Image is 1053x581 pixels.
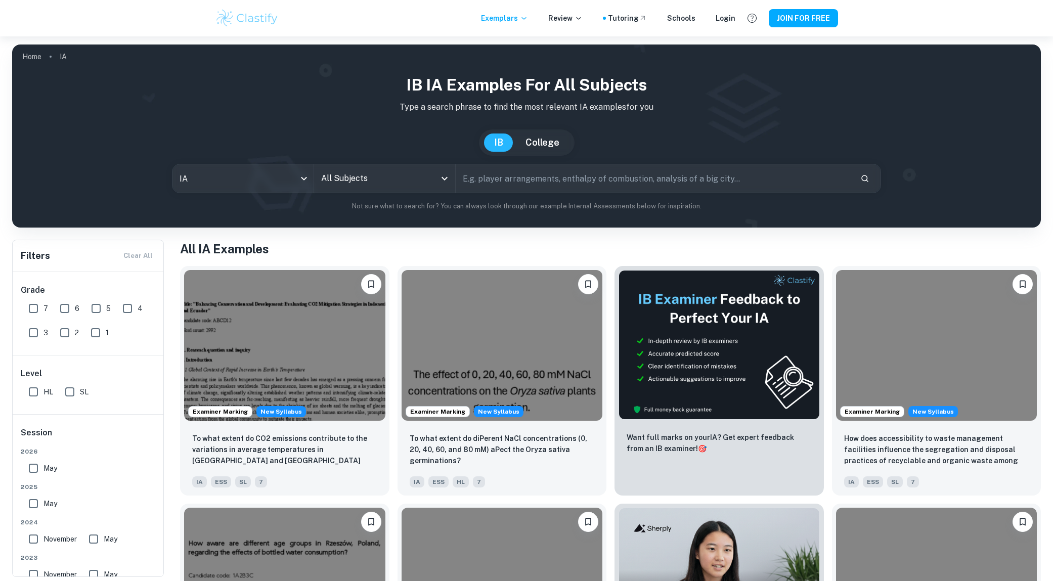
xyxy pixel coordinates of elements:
span: 2023 [21,553,156,562]
button: IB [484,133,513,152]
a: Home [22,50,41,64]
p: To what extent do CO2 emissions contribute to the variations in average temperatures in Indonesia... [192,433,377,467]
a: Examiner MarkingStarting from the May 2026 session, the ESS IA requirements have changed. We crea... [398,266,607,496]
span: HL [453,476,469,487]
h6: Filters [21,249,50,263]
p: IA [60,51,67,62]
span: 🎯 [698,444,707,453]
img: ESS IA example thumbnail: To what extent do diPerent NaCl concentr [402,270,603,421]
button: Please log in to bookmark exemplars [361,274,381,294]
span: 7 [43,303,48,314]
img: ESS IA example thumbnail: How does accessibility to waste manageme [836,270,1037,421]
span: 2 [75,327,79,338]
button: Please log in to bookmark exemplars [361,512,381,532]
img: Clastify logo [215,8,279,28]
div: Starting from the May 2026 session, the ESS IA requirements have changed. We created this exempla... [474,406,523,417]
span: 5 [106,303,111,314]
span: 7 [907,476,919,487]
button: College [515,133,569,152]
h1: All IA Examples [180,240,1041,258]
button: Search [856,170,873,187]
button: Please log in to bookmark exemplars [1013,274,1033,294]
span: SL [235,476,251,487]
span: 2024 [21,518,156,527]
span: 2026 [21,447,156,456]
span: SL [887,476,903,487]
span: SL [80,386,89,397]
a: ThumbnailWant full marks on yourIA? Get expert feedback from an IB examiner! [615,266,824,496]
button: Please log in to bookmark exemplars [1013,512,1033,532]
span: May [43,463,57,474]
span: ESS [428,476,449,487]
div: Starting from the May 2026 session, the ESS IA requirements have changed. We created this exempla... [256,406,306,417]
p: How does accessibility to waste management facilities influence the segregation and disposal prac... [844,433,1029,467]
div: Starting from the May 2026 session, the ESS IA requirements have changed. We created this exempla... [908,406,958,417]
span: HL [43,386,53,397]
span: New Syllabus [474,406,523,417]
button: Please log in to bookmark exemplars [578,274,598,294]
img: Thumbnail [619,270,820,420]
button: JOIN FOR FREE [769,9,838,27]
p: Exemplars [481,13,528,24]
input: E.g. player arrangements, enthalpy of combustion, analysis of a big city... [456,164,852,193]
a: Tutoring [608,13,647,24]
span: 7 [255,476,267,487]
img: ESS IA example thumbnail: To what extent do CO2 emissions contribu [184,270,385,421]
a: Examiner MarkingStarting from the May 2026 session, the ESS IA requirements have changed. We crea... [180,266,389,496]
span: November [43,569,77,580]
button: Open [437,171,452,186]
button: Help and Feedback [743,10,761,27]
span: Examiner Marking [189,407,252,416]
span: IA [844,476,859,487]
span: IA [192,476,207,487]
p: Want full marks on your IA ? Get expert feedback from an IB examiner! [627,432,812,454]
h6: Session [21,427,156,447]
p: Review [548,13,583,24]
span: IA [410,476,424,487]
span: 7 [473,476,485,487]
p: Type a search phrase to find the most relevant IA examples for you [20,101,1033,113]
span: ESS [863,476,883,487]
span: 6 [75,303,79,314]
a: Login [716,13,735,24]
button: Please log in to bookmark exemplars [578,512,598,532]
span: May [104,533,117,545]
span: May [104,569,117,580]
img: profile cover [12,44,1041,228]
h1: IB IA examples for all subjects [20,73,1033,97]
span: New Syllabus [256,406,306,417]
span: 3 [43,327,48,338]
h6: Level [21,368,156,380]
span: 1 [106,327,109,338]
span: 2025 [21,482,156,491]
a: Schools [667,13,695,24]
span: May [43,498,57,509]
p: Not sure what to search for? You can always look through our example Internal Assessments below f... [20,201,1033,211]
a: Examiner MarkingStarting from the May 2026 session, the ESS IA requirements have changed. We crea... [832,266,1041,496]
div: IA [172,164,314,193]
span: November [43,533,77,545]
span: New Syllabus [908,406,958,417]
h6: Grade [21,284,156,296]
p: To what extent do diPerent NaCl concentrations (0, 20, 40, 60, and 80 mM) aPect the Oryza sativa ... [410,433,595,466]
span: 4 [138,303,143,314]
span: Examiner Marking [406,407,469,416]
span: Examiner Marking [841,407,904,416]
span: ESS [211,476,231,487]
